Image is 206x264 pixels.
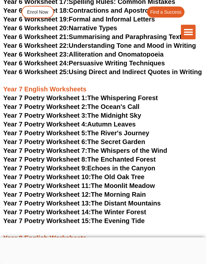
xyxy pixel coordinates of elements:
[3,182,155,189] a: Year 7 Poetry Worksheet 11:The Moonlit Meadow
[3,225,203,242] h3: Year 8 English Worksheets
[3,121,87,128] span: Year 7 Poetry Worksheet 4:
[3,51,164,58] a: Year 6 Worksheet 23:Alliteration and Onomatopoeia
[3,103,140,110] a: Year 7 Poetry Worksheet 2:The Ocean's Call
[3,165,87,172] span: Year 7 Poetry Worksheet 9:
[147,7,185,18] a: Find a Success
[3,129,87,137] span: Year 7 Poetry Worksheet 5:
[3,208,91,216] span: Year 7 Poetry Worksheet 14:
[3,147,167,154] a: Year 7 Poetry Worksheet 7:The Whispers of the Wind
[3,59,165,67] a: Year 6 Worksheet 24:Persuasive Writing Techniques
[3,94,87,101] span: Year 7 Poetry Worksheet 1:
[3,156,87,163] span: Year 7 Poetry Worksheet 8:
[3,156,156,163] a: Year 7 Poetry Worksheet 8:The Enchanted Forest
[3,68,202,75] a: Year 6 Worksheet 25:Using Direct and Indirect Quotes in Writing
[3,208,146,216] a: Year 7 Poetry Worksheet 14:The Winter Forest
[181,25,196,39] div: Menu Toggle
[3,68,69,75] span: Year 6 Worksheet 25:
[3,173,91,180] span: Year 7 Poetry Worksheet 10:
[3,59,69,67] span: Year 6 Worksheet 24:
[94,191,206,264] iframe: Chat Widget
[3,138,87,145] span: Year 7 Poetry Worksheet 6:
[3,129,149,137] a: Year 7 Poetry Worksheet 5:The River's Journey
[3,51,69,58] span: Year 6 Worksheet 23:
[22,6,54,18] a: Enrol Now
[3,147,87,154] span: Year 7 Poetry Worksheet 7:
[3,217,145,224] a: Year 7 Poetry Worksheet 15:The Evening Tide
[3,76,203,93] h3: Year 7 English Worksheets
[3,173,144,180] a: Year 7 Poetry Worksheet 10:The Old Oak Tree
[3,94,158,101] a: Year 7 Poetry Worksheet 1:The Whispering Forest
[3,200,91,207] span: Year 7 Poetry Worksheet 13:
[3,191,91,198] span: Year 7 Poetry Worksheet 12:
[3,191,146,198] a: Year 7 Poetry Worksheet 12:The Morning Rain
[3,121,136,128] a: Year 7 Poetry Worksheet 4:Autumn Leaves
[3,112,87,119] span: Year 7 Poetry Worksheet 3:
[27,10,48,14] span: Enrol Now
[3,42,196,49] a: Year 6 Worksheet 22:Understanding Tone and Mood in Writing
[3,138,145,145] a: Year 7 Poetry Worksheet 6:The Secret Garden
[3,200,161,207] a: Year 7 Poetry Worksheet 13:The Distant Mountains
[3,182,91,189] span: Year 7 Poetry Worksheet 11:
[3,42,69,49] span: Year 6 Worksheet 22:
[3,165,155,172] a: Year 7 Poetry Worksheet 9:Echoes in the Canyon
[3,103,87,110] span: Year 7 Poetry Worksheet 2:
[150,10,182,14] span: Find a Success
[3,217,91,224] span: Year 7 Poetry Worksheet 15:
[3,112,141,119] a: Year 7 Poetry Worksheet 3:The Midnight Sky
